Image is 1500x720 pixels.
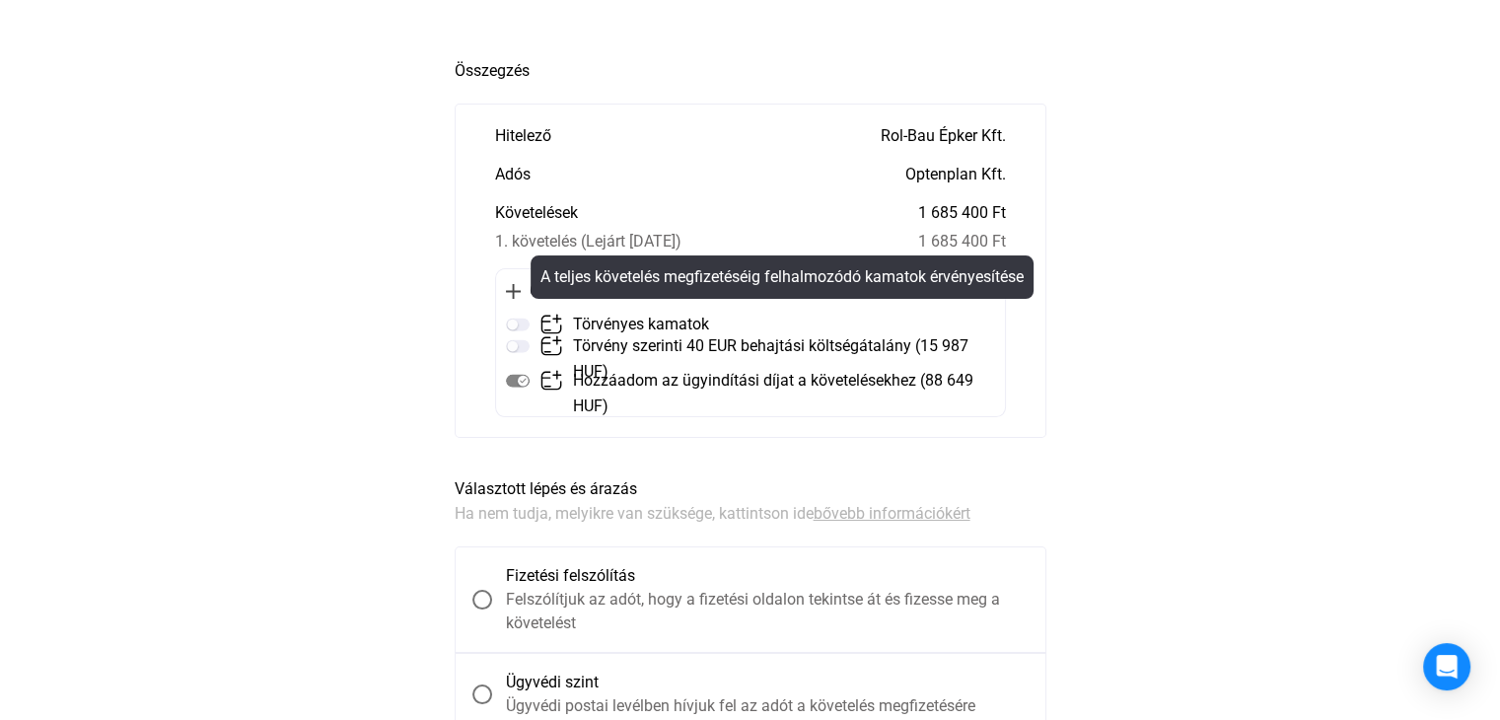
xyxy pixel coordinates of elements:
font: Hitelező [495,126,551,145]
font: Követelések [495,203,578,222]
font: Összegzés [455,61,530,80]
font: Ügyvédi szint [506,673,599,691]
font: A teljes követelés megfizetéséig felhalmozódó kamatok érvényesítése [540,267,1024,286]
img: add-claim [539,334,563,358]
font: Törvényes kamatok [573,315,709,333]
font: Fizetési felszólítás [506,566,635,585]
font: Adós [495,165,531,183]
img: ki-/bekapcsolás [506,313,530,336]
font: Ügyvédi postai levélben hívjuk fel az adót a követelés megfizetésére [506,696,975,715]
font: Törvény szerinti 40 EUR behajtási költségátalány (15 987 HUF) [573,336,968,381]
a: bővebb információkért [814,508,970,522]
font: Hozzáadom az ügyindítási díjat a követelésekhez (88 649 HUF) [573,371,973,415]
img: add-claim [539,369,563,393]
div: Intercom Messenger megnyitása [1423,643,1470,690]
img: add-claim [539,313,563,336]
font: Választott lépés és árazás [455,479,637,498]
font: bővebb információkért [814,504,970,523]
font: 1 685 400 Ft [918,232,1006,251]
font: Ha nem tudja, melyikre van szüksége, kattintson ide [455,504,814,523]
img: plusz-fekete [506,284,521,299]
font: 1. követelés (Lejárt [DATE]) [495,232,681,251]
img: bekapcsolható-letiltott [506,369,530,393]
font: Felszólítjuk az adót, hogy a fizetési oldalon tekintse át és fizesse meg a követelést [506,590,1000,632]
font: 1 685 400 Ft [918,203,1006,222]
font: Rol-Bau Épker Kft. [881,126,1006,145]
img: ki-/bekapcsolás [506,334,530,358]
font: Optenplan Kft. [905,165,1006,183]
